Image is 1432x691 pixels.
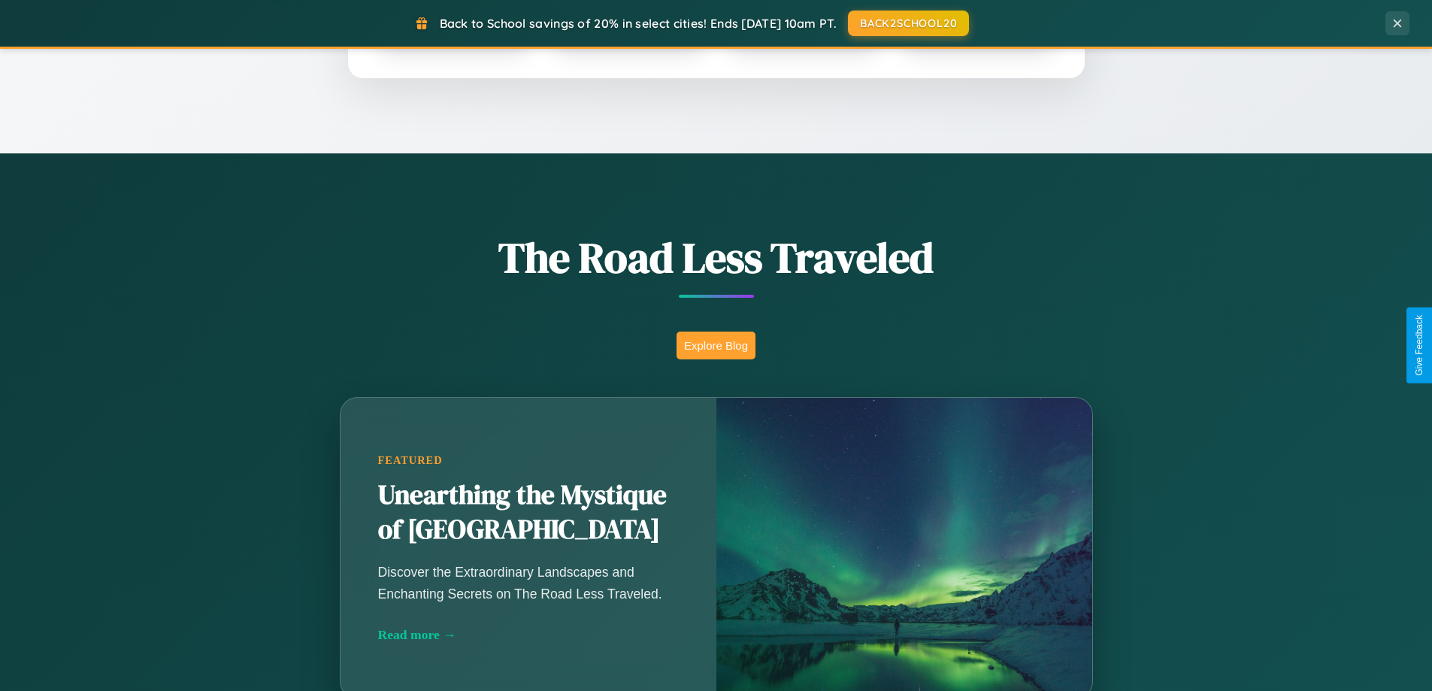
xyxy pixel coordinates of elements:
[378,562,679,604] p: Discover the Extraordinary Landscapes and Enchanting Secrets on The Road Less Traveled.
[1414,315,1424,376] div: Give Feedback
[265,229,1167,286] h1: The Road Less Traveled
[848,11,969,36] button: BACK2SCHOOL20
[378,478,679,547] h2: Unearthing the Mystique of [GEOGRAPHIC_DATA]
[677,332,755,359] button: Explore Blog
[378,454,679,467] div: Featured
[440,16,837,31] span: Back to School savings of 20% in select cities! Ends [DATE] 10am PT.
[378,627,679,643] div: Read more →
